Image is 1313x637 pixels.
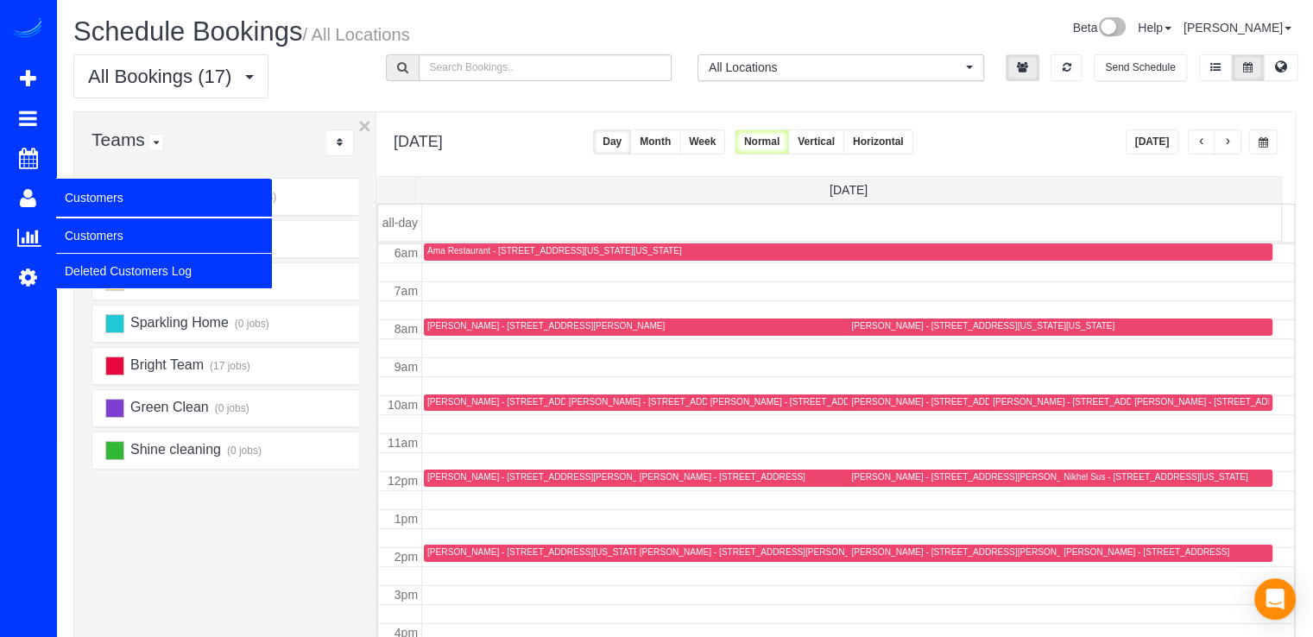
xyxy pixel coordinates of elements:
[640,546,877,558] div: [PERSON_NAME] - [STREET_ADDRESS][PERSON_NAME]
[1064,471,1248,482] div: Nikhel Sus - [STREET_ADDRESS][US_STATE]
[10,17,45,41] img: Automaid Logo
[851,471,1089,482] div: [PERSON_NAME] - [STREET_ADDRESS][PERSON_NAME]
[88,66,240,87] span: All Bookings (17)
[207,360,249,372] small: (17 jobs)
[394,129,443,151] h2: [DATE]
[382,216,418,230] span: all-day
[679,129,725,155] button: Week
[427,546,641,558] div: [PERSON_NAME] - [STREET_ADDRESS][US_STATE]
[92,129,145,149] span: Teams
[851,546,1138,558] div: [PERSON_NAME] - [STREET_ADDRESS][PERSON_NAME][US_STATE]
[427,396,665,407] div: [PERSON_NAME] - [STREET_ADDRESS][PERSON_NAME]
[232,318,269,330] small: (0 jobs)
[1134,396,1300,407] div: [PERSON_NAME] - [STREET_ADDRESS]
[56,254,272,288] a: Deleted Customers Log
[395,512,418,526] span: 1pm
[395,322,418,336] span: 8am
[358,115,371,137] button: ×
[710,396,948,407] div: [PERSON_NAME] - [STREET_ADDRESS][PERSON_NAME]
[1064,546,1229,558] div: [PERSON_NAME] - [STREET_ADDRESS]
[302,25,409,44] small: / All Locations
[128,442,220,457] span: Shine cleaning
[843,129,913,155] button: Horizontal
[337,137,343,148] i: Sort Teams
[1254,578,1296,620] div: Open Intercom Messenger
[388,398,418,412] span: 10am
[427,245,682,256] div: Ama Restaurant - [STREET_ADDRESS][US_STATE][US_STATE]
[788,129,844,155] button: Vertical
[212,402,249,414] small: (0 jobs)
[388,436,418,450] span: 11am
[709,59,962,76] span: All Locations
[630,129,680,155] button: Month
[698,54,984,81] button: All Locations
[1097,17,1126,40] img: New interface
[1126,129,1179,155] button: [DATE]
[1072,21,1126,35] a: Beta
[73,54,268,98] button: All Bookings (17)
[735,129,789,155] button: Normal
[1184,21,1291,35] a: [PERSON_NAME]
[395,588,418,602] span: 3pm
[395,360,418,374] span: 9am
[395,246,418,260] span: 6am
[388,474,418,488] span: 12pm
[395,550,418,564] span: 2pm
[128,400,208,414] span: Green Clean
[1094,54,1186,81] button: Send Schedule
[128,357,204,372] span: Bright Team
[851,396,1089,407] div: [PERSON_NAME] - [STREET_ADDRESS][PERSON_NAME]
[569,396,735,407] div: [PERSON_NAME] - [STREET_ADDRESS]
[325,129,354,156] div: ...
[593,129,631,155] button: Day
[56,218,272,289] ul: Customers
[993,396,1158,407] div: [PERSON_NAME] - [STREET_ADDRESS]
[395,284,418,298] span: 7am
[419,54,672,81] input: Search Bookings..
[224,445,262,457] small: (0 jobs)
[640,471,805,482] div: [PERSON_NAME] - [STREET_ADDRESS]
[128,315,228,330] span: Sparkling Home
[56,218,272,253] a: Customers
[73,16,302,47] span: Schedule Bookings
[830,183,868,197] span: [DATE]
[851,320,1114,331] div: [PERSON_NAME] - [STREET_ADDRESS][US_STATE][US_STATE]
[427,320,665,331] div: [PERSON_NAME] - [STREET_ADDRESS][PERSON_NAME]
[56,178,272,218] span: Customers
[427,471,714,482] div: [PERSON_NAME] - [STREET_ADDRESS][PERSON_NAME][US_STATE]
[1138,21,1171,35] a: Help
